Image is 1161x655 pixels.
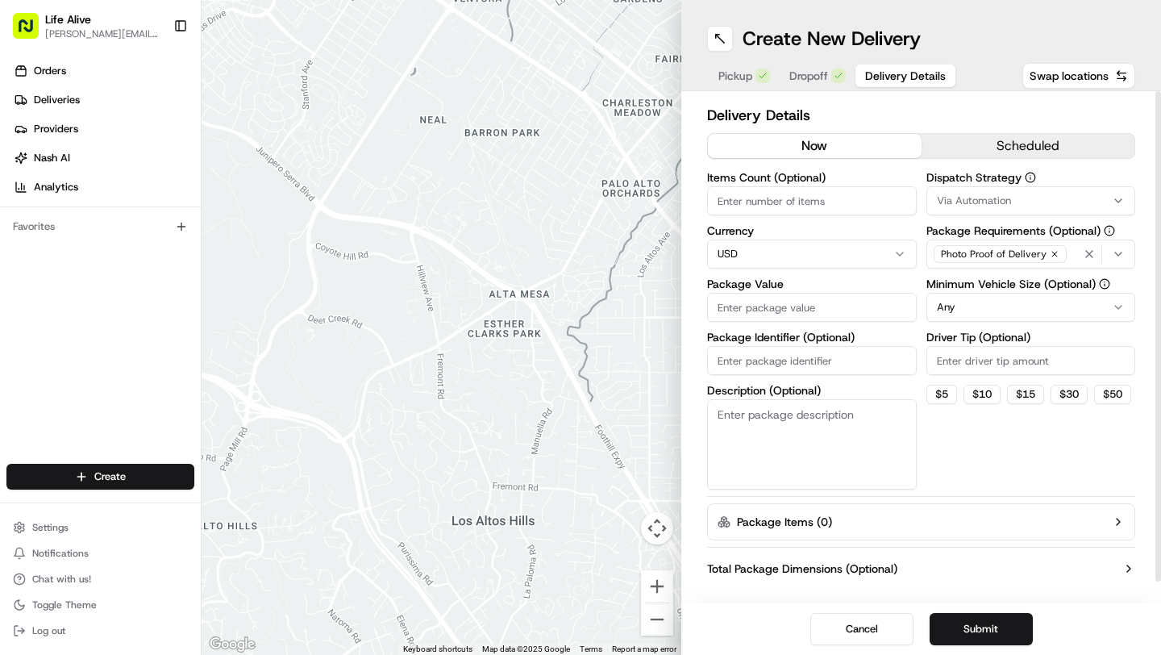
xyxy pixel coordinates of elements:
p: Welcome 👋 [16,65,293,90]
a: Deliveries [6,87,201,113]
img: 1736555255976-a54dd68f-1ca7-489b-9aae-adbdc363a1c4 [16,154,45,183]
span: Photo Proof of Delivery [941,248,1047,261]
button: Total Package Dimensions (Optional) [707,561,1135,577]
button: Zoom in [641,570,673,603]
input: Enter number of items [707,186,917,215]
button: Package Requirements (Optional) [1104,225,1115,236]
input: Enter package identifier [707,346,917,375]
label: Package Identifier (Optional) [707,332,917,343]
button: $15 [1007,385,1044,404]
label: Currency [707,225,917,236]
span: Log out [32,624,65,637]
img: Google [206,634,259,655]
a: Terms (opens in new tab) [580,645,602,653]
button: Photo Proof of Delivery [926,240,1136,269]
label: Minimum Vehicle Size (Optional) [926,278,1136,290]
button: Swap locations [1022,63,1135,89]
button: Life Alive [45,11,91,27]
label: Driver Tip (Optional) [926,332,1136,343]
h2: Delivery Details [707,104,1135,127]
img: Nash [16,16,48,48]
a: Nash AI [6,145,201,171]
label: Items Count (Optional) [707,172,917,183]
input: Clear [42,104,266,121]
button: Notifications [6,542,194,565]
label: Dispatch Strategy [926,172,1136,183]
button: Cancel [810,613,913,645]
label: Description (Optional) [707,385,917,396]
span: Swap locations [1030,68,1109,84]
button: scheduled [922,134,1135,158]
a: 💻API Documentation [130,227,265,257]
label: Advanced (Optional) [707,590,814,606]
span: Knowledge Base [32,234,123,250]
button: Dispatch Strategy [1025,172,1036,183]
button: Create [6,464,194,490]
label: Package Items ( 0 ) [737,514,832,530]
span: Deliveries [34,93,80,107]
button: Package Items (0) [707,503,1135,540]
a: 📗Knowledge Base [10,227,130,257]
label: Package Value [707,278,917,290]
div: We're available if you need us! [55,170,204,183]
span: Map data ©2025 Google [482,645,570,653]
span: Dropoff [789,68,828,84]
button: [PERSON_NAME][EMAIL_ADDRESS][DOMAIN_NAME] [45,27,160,40]
div: Start new chat [55,154,264,170]
button: Settings [6,516,194,539]
span: Orders [34,64,66,78]
button: $30 [1051,385,1088,404]
span: Settings [32,521,69,534]
button: $5 [926,385,957,404]
button: Log out [6,620,194,642]
span: API Documentation [152,234,259,250]
button: Submit [930,613,1033,645]
button: Start new chat [274,159,293,178]
button: Keyboard shortcuts [403,644,472,655]
a: Report a map error [612,645,676,653]
a: Analytics [6,174,201,200]
h1: Create New Delivery [743,26,921,52]
input: Enter package value [707,293,917,322]
a: Powered byPylon [114,273,195,286]
span: Toggle Theme [32,599,97,611]
span: Nash AI [34,151,70,165]
button: Life Alive[PERSON_NAME][EMAIL_ADDRESS][DOMAIN_NAME] [6,6,167,45]
div: 📗 [16,236,29,248]
span: Chat with us! [32,573,91,586]
span: Analytics [34,180,78,194]
a: Providers [6,116,201,142]
button: Chat with us! [6,568,194,590]
span: Create [94,469,126,484]
button: $50 [1094,385,1131,404]
button: Toggle Theme [6,594,194,616]
button: Advanced (Optional) [707,590,1135,606]
span: Pickup [718,68,752,84]
button: Minimum Vehicle Size (Optional) [1099,278,1110,290]
label: Package Requirements (Optional) [926,225,1136,236]
button: now [708,134,922,158]
button: Zoom out [641,603,673,636]
span: Pylon [160,273,195,286]
span: Providers [34,122,78,136]
button: $10 [963,385,1001,404]
a: Open this area in Google Maps (opens a new window) [206,634,259,655]
input: Enter driver tip amount [926,346,1136,375]
span: Via Automation [937,194,1011,208]
button: Via Automation [926,186,1136,215]
button: Map camera controls [641,512,673,544]
span: Delivery Details [865,68,946,84]
label: Total Package Dimensions (Optional) [707,561,897,577]
span: Notifications [32,547,89,560]
div: Favorites [6,214,194,240]
a: Orders [6,58,201,84]
div: 💻 [136,236,149,248]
